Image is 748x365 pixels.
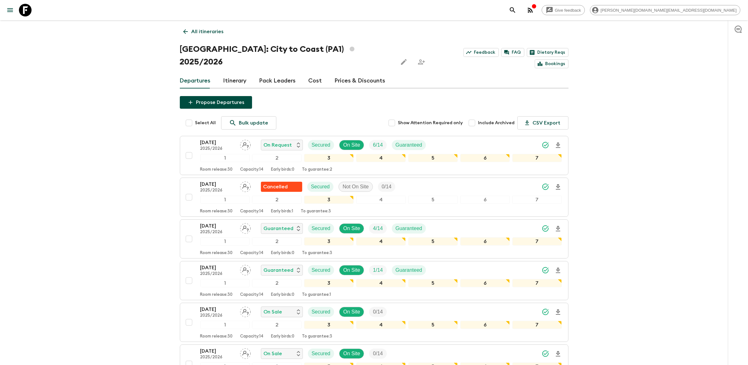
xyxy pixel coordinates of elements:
[200,271,235,277] p: 2025/2026
[343,308,360,316] p: On Site
[200,196,250,204] div: 1
[373,350,383,357] p: 0 / 14
[271,167,295,172] p: Early birds: 0
[239,119,268,127] p: Bulk update
[512,279,562,287] div: 7
[535,59,568,68] a: Bookings
[264,225,294,232] p: Guaranteed
[312,266,331,274] p: Secured
[312,141,331,149] p: Secured
[339,182,373,192] div: Not On Site
[307,182,334,192] div: Secured
[200,334,233,339] p: Room release: 30
[396,225,422,232] p: Guaranteed
[180,261,568,300] button: [DATE]2025/2026Assign pack leaderGuaranteedSecuredOn SiteTrip FillGuaranteed1234567Room release:3...
[240,350,251,355] span: Assign pack leader
[252,237,302,246] div: 2
[339,265,364,275] div: On Site
[512,154,562,162] div: 7
[308,140,334,150] div: Secured
[408,237,458,246] div: 5
[180,303,568,342] button: [DATE]2025/2026Assign pack leaderOn SaleSecuredOn SiteTrip Fill1234567Room release:30Capacity:14E...
[240,142,251,147] span: Assign pack leader
[263,183,288,191] p: Cancelled
[460,279,510,287] div: 6
[356,279,406,287] div: 4
[200,251,233,256] p: Room release: 30
[240,167,264,172] p: Capacity: 14
[339,223,364,234] div: On Site
[223,73,247,88] a: Itinerary
[415,56,428,68] span: Share this itinerary
[369,349,386,359] div: Trip Fill
[512,237,562,246] div: 7
[200,180,235,188] p: [DATE]
[311,183,330,191] p: Secured
[373,225,383,232] p: 4 / 14
[200,209,233,214] p: Room release: 30
[180,219,568,259] button: [DATE]2025/2026Assign pack leaderGuaranteedSecuredOn SiteTrip FillGuaranteed1234567Room release:3...
[554,308,562,316] svg: Download Onboarding
[369,223,386,234] div: Trip Fill
[369,265,386,275] div: Trip Fill
[304,196,354,204] div: 3
[554,225,562,233] svg: Download Onboarding
[308,265,334,275] div: Secured
[200,313,235,318] p: 2025/2026
[252,196,302,204] div: 2
[191,28,224,35] p: All itineraries
[180,136,568,175] button: [DATE]2025/2026Assign pack leaderOn RequestSecuredOn SiteTrip FillGuaranteed1234567Room release:3...
[312,225,331,232] p: Secured
[382,183,392,191] p: 0 / 14
[264,350,282,357] p: On Sale
[180,178,568,217] button: [DATE]2025/2026Assign pack leaderFlash Pack cancellationSecuredNot On SiteTrip Fill1234567Room re...
[478,120,515,126] span: Include Archived
[200,188,235,193] p: 2025/2026
[408,154,458,162] div: 5
[398,56,410,68] button: Edit this itinerary
[200,347,235,355] p: [DATE]
[343,183,369,191] p: Not On Site
[264,141,292,149] p: On Request
[304,279,354,287] div: 3
[252,154,302,162] div: 2
[301,209,331,214] p: To guarantee: 3
[200,279,250,287] div: 1
[200,237,250,246] div: 1
[369,140,386,150] div: Trip Fill
[590,5,740,15] div: [PERSON_NAME][DOMAIN_NAME][EMAIL_ADDRESS][DOMAIN_NAME]
[339,307,364,317] div: On Site
[308,349,334,359] div: Secured
[542,183,549,191] svg: Synced Successfully
[501,48,524,57] a: FAQ
[460,196,510,204] div: 6
[308,223,334,234] div: Secured
[460,321,510,329] div: 6
[304,237,354,246] div: 3
[240,209,264,214] p: Capacity: 14
[554,142,562,149] svg: Download Onboarding
[200,139,235,146] p: [DATE]
[302,167,333,172] p: To guarantee: 2
[302,334,333,339] p: To guarantee: 3
[312,350,331,357] p: Secured
[554,350,562,358] svg: Download Onboarding
[551,8,585,13] span: Give feedback
[517,116,568,130] button: CSV Export
[180,73,211,88] a: Departures
[200,321,250,329] div: 1
[271,292,295,297] p: Early birds: 0
[200,154,250,162] div: 1
[309,73,322,88] a: Cost
[200,264,235,271] p: [DATE]
[240,292,264,297] p: Capacity: 14
[398,120,463,126] span: Show Attention Required only
[527,48,568,57] a: Dietary Reqs
[408,279,458,287] div: 5
[200,146,235,151] p: 2025/2026
[460,237,510,246] div: 6
[339,349,364,359] div: On Site
[343,141,360,149] p: On Site
[408,321,458,329] div: 5
[195,120,216,126] span: Select All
